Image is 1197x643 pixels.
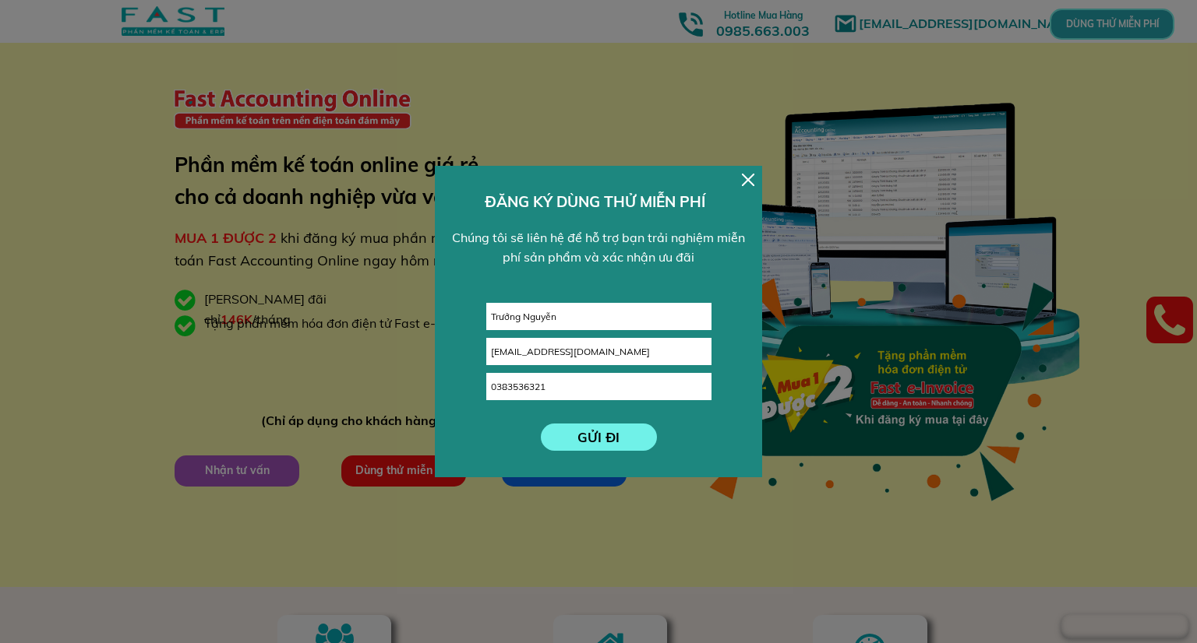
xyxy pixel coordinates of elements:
[541,423,657,451] p: GỬI ĐI
[487,304,711,329] input: Họ và tên
[487,374,711,399] input: Số điện thoại
[487,339,711,364] input: Email
[445,228,753,268] div: Chúng tôi sẽ liên hệ để hỗ trợ bạn trải nghiệm miễn phí sản phẩm và xác nhận ưu đãi
[485,190,713,213] h3: ĐĂNG KÝ DÙNG THỬ MIỄN PHÍ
